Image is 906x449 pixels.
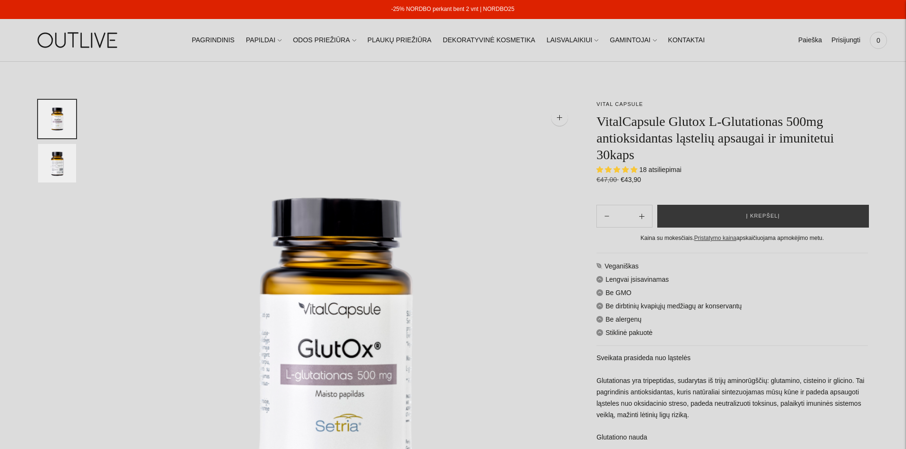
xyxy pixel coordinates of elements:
h1: VitalCapsule Glutox L-Glutationas 500mg antioksidantas ląstelių apsaugai ir imunitetui 30kaps [596,113,868,163]
button: Translation missing: en.general.accessibility.image_thumbail [38,100,76,138]
button: Add product quantity [597,205,617,228]
a: PAGRINDINIS [192,30,234,51]
a: Paieška [798,30,822,51]
span: 5.00 stars [596,166,639,173]
a: Pristatymo kaina [694,235,737,241]
a: ODOS PRIEŽIŪRA [293,30,356,51]
a: PLAUKŲ PRIEŽIŪRA [368,30,432,51]
a: -25% NORDBO perkant bent 2 vnt | NORDBO25 [391,6,514,12]
div: Kaina su mokesčiais. apskaičiuojama apmokėjimo metu. [596,233,868,243]
span: 0 [872,34,885,47]
a: LAISVALAIKIUI [546,30,598,51]
a: PAPILDAI [246,30,282,51]
span: Į krepšelį [746,211,780,221]
img: OUTLIVE [19,24,138,57]
a: Prisijungti [831,30,860,51]
a: VITAL CAPSULE [596,101,643,107]
span: 18 atsiliepimai [639,166,682,173]
button: Subtract product quantity [632,205,652,228]
a: GAMINTOJAI [610,30,656,51]
s: €47,00 [596,176,619,183]
a: DEKORATYVINĖ KOSMETIKA [443,30,535,51]
button: Translation missing: en.general.accessibility.image_thumbail [38,144,76,182]
span: €43,90 [621,176,641,183]
a: 0 [870,30,887,51]
a: KONTAKTAI [668,30,705,51]
button: Į krepšelį [657,205,869,228]
input: Product quantity [617,210,631,223]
